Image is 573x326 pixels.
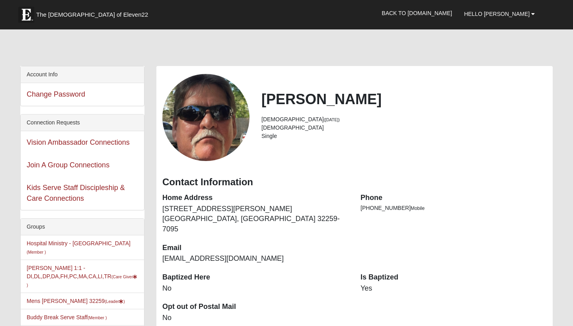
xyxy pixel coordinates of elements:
li: [DEMOGRAPHIC_DATA] [261,115,547,124]
h3: Contact Information [162,177,547,188]
span: The [DEMOGRAPHIC_DATA] of Eleven22 [36,11,148,19]
a: Back to [DOMAIN_NAME] [376,3,458,23]
dd: [STREET_ADDRESS][PERSON_NAME] [GEOGRAPHIC_DATA], [GEOGRAPHIC_DATA] 32259-7095 [162,204,349,235]
div: Connection Requests [21,114,144,131]
span: Hello [PERSON_NAME] [464,11,530,17]
a: Buddy Break Serve Staff(Member ) [27,314,107,320]
small: (Member ) [88,315,107,320]
img: Eleven22 logo [18,7,34,23]
div: Groups [21,219,144,235]
dt: Opt out of Postal Mail [162,302,349,312]
li: Single [261,132,547,140]
a: Join A Group Connections [27,161,109,169]
a: Mens [PERSON_NAME] 32259(Leader) [27,298,125,304]
a: View Fullsize Photo [162,74,249,161]
div: Account Info [21,66,144,83]
small: (Member ) [27,250,46,254]
dd: No [162,283,349,294]
a: Hospital Ministry - [GEOGRAPHIC_DATA](Member ) [27,240,131,255]
small: ([DATE]) [324,117,340,122]
a: Kids Serve Staff Discipleship & Care Connections [27,184,125,202]
a: The [DEMOGRAPHIC_DATA] of Eleven22 [14,3,173,23]
small: (Leader ) [105,299,125,304]
dt: Phone [361,193,547,203]
a: Vision Ambassador Connections [27,138,130,146]
a: Hello [PERSON_NAME] [458,4,541,24]
a: Change Password [27,90,85,98]
dd: Yes [361,283,547,294]
a: [PERSON_NAME] 1:1 - DI,DL,DP,DA,FH,PC,MA,CA,LI,TR(Care Giver) [27,265,137,288]
dd: [EMAIL_ADDRESS][DOMAIN_NAME] [162,254,349,264]
dt: Home Address [162,193,349,203]
dd: No [162,313,349,323]
dt: Email [162,243,349,253]
h2: [PERSON_NAME] [261,91,547,108]
span: Mobile [411,206,425,211]
li: [DEMOGRAPHIC_DATA] [261,124,547,132]
dt: Baptized Here [162,272,349,283]
li: [PHONE_NUMBER] [361,204,547,212]
dt: Is Baptized [361,272,547,283]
